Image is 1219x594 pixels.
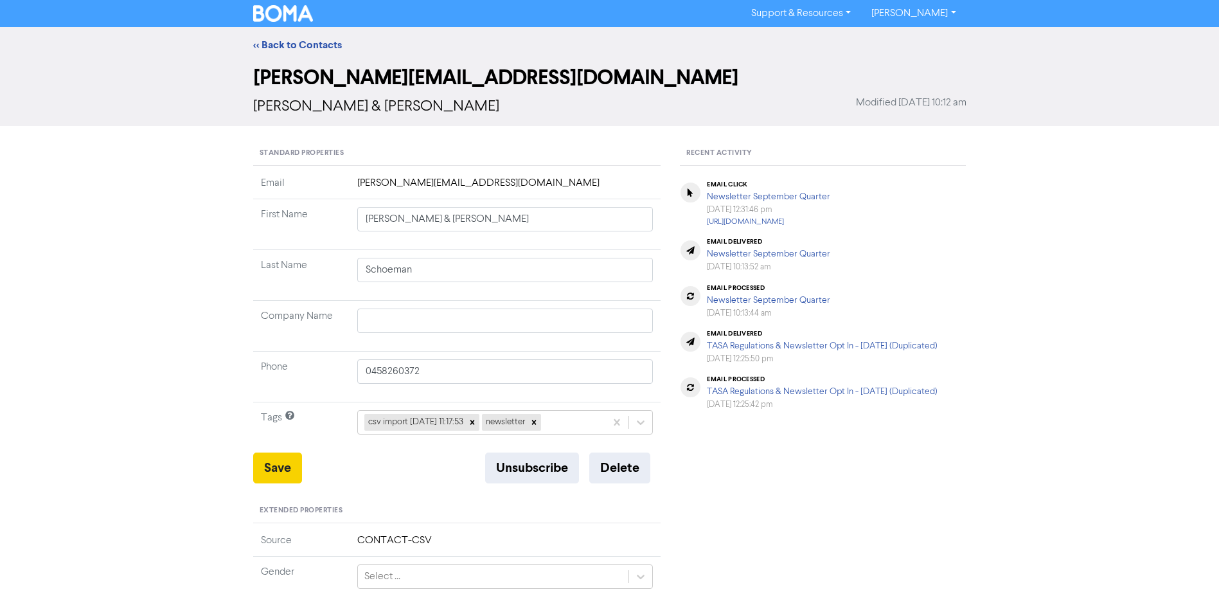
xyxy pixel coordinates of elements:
[253,39,342,51] a: << Back to Contacts
[680,141,966,166] div: Recent Activity
[707,399,938,411] div: [DATE] 12:25:42 pm
[707,238,830,246] div: email delivered
[253,175,350,199] td: Email
[364,414,465,431] div: csv import [DATE] 11:17:53
[707,387,938,396] a: TASA Regulations & Newsletter Opt In - [DATE] (Duplicated)
[364,569,400,584] div: Select ...
[707,181,830,188] div: email click
[861,3,966,24] a: [PERSON_NAME]
[707,330,938,337] div: email delivered
[707,192,830,201] a: Newsletter September Quarter
[350,533,661,557] td: CONTACT-CSV
[253,352,350,402] td: Phone
[253,533,350,557] td: Source
[253,402,350,453] td: Tags
[253,141,661,166] div: Standard Properties
[707,218,784,226] a: [URL][DOMAIN_NAME]
[707,204,830,216] div: [DATE] 12:31:46 pm
[707,296,830,305] a: Newsletter September Quarter
[253,199,350,250] td: First Name
[350,175,661,199] td: [PERSON_NAME][EMAIL_ADDRESS][DOMAIN_NAME]
[707,261,830,273] div: [DATE] 10:13:52 am
[707,284,830,292] div: email processed
[253,5,314,22] img: BOMA Logo
[707,341,938,350] a: TASA Regulations & Newsletter Opt In - [DATE] (Duplicated)
[253,301,350,352] td: Company Name
[707,353,938,365] div: [DATE] 12:25:50 pm
[253,453,302,483] button: Save
[707,375,938,383] div: email processed
[707,249,830,258] a: Newsletter September Quarter
[253,66,966,90] h2: [PERSON_NAME][EMAIL_ADDRESS][DOMAIN_NAME]
[707,307,830,319] div: [DATE] 10:13:44 am
[856,95,966,111] span: Modified [DATE] 10:12 am
[589,453,650,483] button: Delete
[253,99,499,114] span: [PERSON_NAME] & [PERSON_NAME]
[741,3,861,24] a: Support & Resources
[253,499,661,523] div: Extended Properties
[485,453,579,483] button: Unsubscribe
[253,250,350,301] td: Last Name
[482,414,527,431] div: newsletter
[1155,532,1219,594] iframe: Chat Widget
